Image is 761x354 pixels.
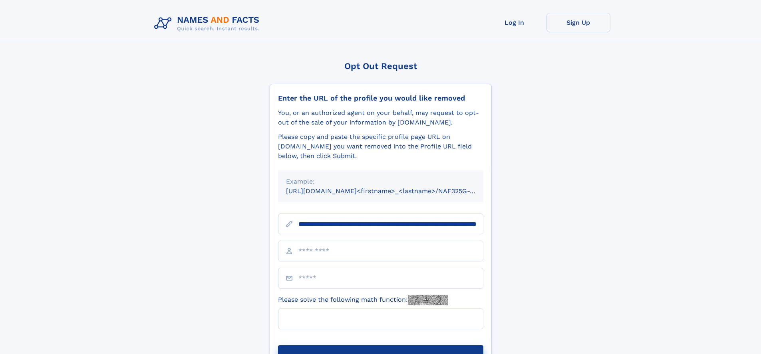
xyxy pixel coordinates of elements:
[546,13,610,32] a: Sign Up
[278,108,483,127] div: You, or an authorized agent on your behalf, may request to opt-out of the sale of your informatio...
[286,187,499,195] small: [URL][DOMAIN_NAME]<firstname>_<lastname>/NAF325G-xxxxxxxx
[270,61,492,71] div: Opt Out Request
[278,132,483,161] div: Please copy and paste the specific profile page URL on [DOMAIN_NAME] you want removed into the Pr...
[278,295,448,305] label: Please solve the following math function:
[278,94,483,103] div: Enter the URL of the profile you would like removed
[151,13,266,34] img: Logo Names and Facts
[483,13,546,32] a: Log In
[286,177,475,186] div: Example:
